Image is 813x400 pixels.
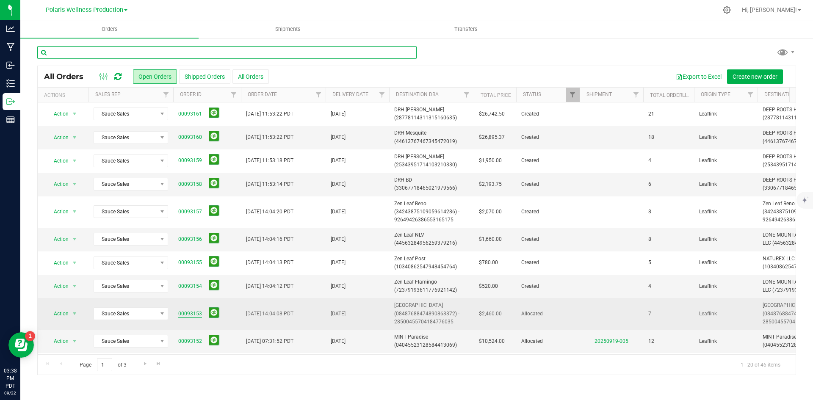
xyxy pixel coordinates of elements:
[331,180,346,188] span: [DATE]
[69,155,80,167] span: select
[699,282,752,290] span: Leaflink
[331,133,346,141] span: [DATE]
[331,157,346,165] span: [DATE]
[377,20,555,38] a: Transfers
[331,310,346,318] span: [DATE]
[178,337,202,345] a: 00093152
[46,335,69,347] span: Action
[46,308,69,320] span: Action
[331,208,346,216] span: [DATE]
[246,208,293,216] span: [DATE] 14:04:20 PDT
[94,178,157,190] span: Sauce Sales
[246,157,293,165] span: [DATE] 11:53:18 PDT
[246,235,293,243] span: [DATE] 14:04:16 PDT
[69,132,80,143] span: select
[331,282,346,290] span: [DATE]
[94,233,157,245] span: Sauce Sales
[699,337,752,345] span: Leaflink
[44,72,92,81] span: All Orders
[178,235,202,243] a: 00093156
[699,133,752,141] span: Leaflink
[6,25,15,33] inline-svg: Analytics
[331,259,346,267] span: [DATE]
[699,208,752,216] span: Leaflink
[94,206,157,218] span: Sauce Sales
[246,310,293,318] span: [DATE] 14:04:08 PDT
[178,180,202,188] a: 00093158
[648,259,651,267] span: 5
[670,69,727,84] button: Export to Excel
[394,153,469,169] span: DRH [PERSON_NAME] (25343951714103210330)
[394,200,469,224] span: Zen Leaf Reno (34243875109059614286) - 92649426386553165175
[479,208,502,216] span: $2,070.00
[69,280,80,292] span: select
[699,310,752,318] span: Leaflink
[246,110,293,118] span: [DATE] 11:53:22 PDT
[6,79,15,88] inline-svg: Inventory
[394,106,469,122] span: DRH [PERSON_NAME] (28778114311315160635)
[479,259,498,267] span: $780.00
[648,282,651,290] span: 4
[246,180,293,188] span: [DATE] 11:53:14 PDT
[178,310,202,318] a: 00093153
[521,180,575,188] span: Created
[479,157,502,165] span: $1,950.00
[69,108,80,120] span: select
[69,233,80,245] span: select
[394,255,469,271] span: Zen Leaf Post (10340862547948454764)
[69,335,80,347] span: select
[521,310,575,318] span: Allocated
[523,91,541,97] a: Status
[521,337,575,345] span: Allocated
[394,129,469,145] span: DRH Mesquite (44613767467345472019)
[521,157,575,165] span: Created
[764,91,796,97] a: Destination
[443,25,489,33] span: Transfers
[44,92,85,98] div: Actions
[46,178,69,190] span: Action
[6,97,15,106] inline-svg: Outbound
[595,338,628,344] a: 20250919-005
[94,335,157,347] span: Sauce Sales
[566,88,580,102] a: Filter
[394,333,469,349] span: MINT Paradise (04045523128584413069)
[648,310,651,318] span: 7
[46,6,123,14] span: Polaris Wellness Production
[699,157,752,165] span: Leaflink
[72,358,133,371] span: Page of 3
[650,92,696,98] a: Total Orderlines
[699,180,752,188] span: Leaflink
[139,358,151,370] a: Go to the next page
[46,132,69,143] span: Action
[8,332,34,358] iframe: Resource center
[6,43,15,51] inline-svg: Manufacturing
[331,235,346,243] span: [DATE]
[46,206,69,218] span: Action
[246,337,293,345] span: [DATE] 07:31:52 PDT
[521,235,575,243] span: Created
[394,231,469,247] span: Zen Leaf NLV (44563284956259379216)
[94,257,157,269] span: Sauce Sales
[394,278,469,294] span: Zen Leaf Flamingo (72379193611776921142)
[394,301,469,326] span: [GEOGRAPHIC_DATA] (08487688474890863372) - 28500455704184776035
[69,206,80,218] span: select
[460,88,474,102] a: Filter
[246,282,293,290] span: [DATE] 14:04:12 PDT
[331,337,346,345] span: [DATE]
[521,282,575,290] span: Created
[479,282,498,290] span: $520.00
[521,208,575,216] span: Created
[521,110,575,118] span: Created
[699,235,752,243] span: Leaflink
[648,208,651,216] span: 8
[394,176,469,192] span: DRH BD (33067718465021979566)
[396,91,439,97] a: Destination DBA
[733,73,777,80] span: Create new order
[46,155,69,167] span: Action
[479,337,505,345] span: $10,524.00
[648,110,654,118] span: 21
[227,88,241,102] a: Filter
[94,308,157,320] span: Sauce Sales
[94,155,157,167] span: Sauce Sales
